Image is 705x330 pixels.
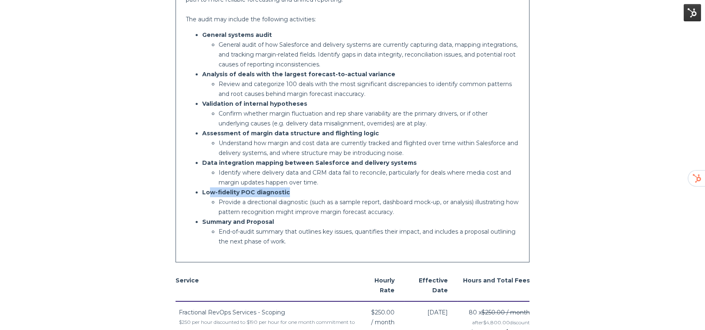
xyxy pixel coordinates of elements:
[472,319,529,325] span: after discount
[202,31,272,39] strong: General systems audit
[219,227,520,246] p: End-of-audit summary that outlines key issues, quantifies their impact, and includes a proposal o...
[684,4,701,21] img: HubSpot Tools Menu Toggle
[219,109,520,128] p: Confirm whether margin fluctuation and rep share variability are the primary drivers, or if other...
[371,307,394,317] span: $250.00
[371,317,394,327] span: / month
[202,71,395,78] strong: Analysis of deals with the largest forecast-to-actual variance
[202,218,274,225] strong: Summary and Proposal
[404,270,457,301] th: Effective Date
[202,189,290,196] strong: Low-fidelity POC diagnostic
[219,197,520,217] p: Provide a directional diagnostic (such as a sample report, dashboard mock-up, or analysis) illust...
[202,100,307,107] strong: Validation of internal hypotheses
[176,270,355,301] th: Service
[219,168,520,187] p: Identify where delivery data and CRM data fail to reconcile, particularly for deals where media c...
[202,159,417,166] strong: Data integration mapping between Salesforce and delivery systems
[219,138,520,158] p: Understand how margin and cost data are currently tracked and flighted over time within Salesforc...
[219,79,520,99] p: Review and categorize 100 deals with the most significant discrepancies to identify common patter...
[219,40,520,69] p: General audit of how Salesforce and delivery systems are currently capturing data, mapping integr...
[186,14,520,24] p: The audit may include the following activities:
[481,309,529,316] s: $250.00 / month
[468,307,529,317] span: 80 x
[457,270,529,301] th: Hours and Total Fees
[483,319,509,325] span: $4,800.00
[179,309,285,316] span: Fractional RevOps Services - Scoping
[202,130,379,137] strong: Assessment of margin data structure and flighting logic
[355,270,404,301] th: Hourly Rate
